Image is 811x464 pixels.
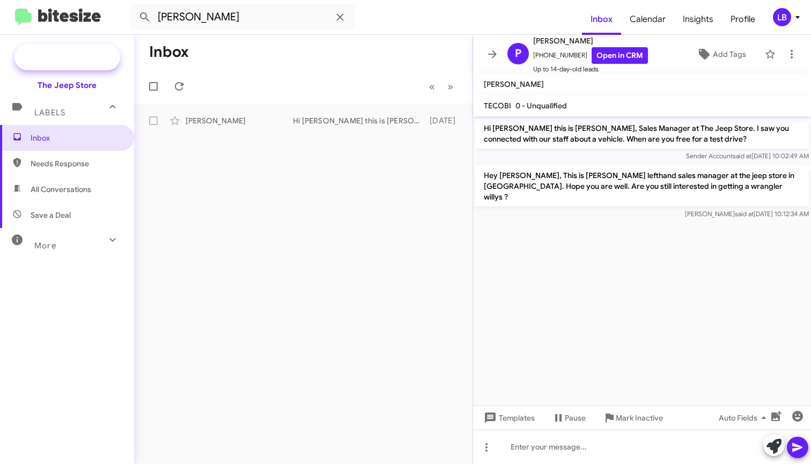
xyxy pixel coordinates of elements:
[47,52,112,63] span: Special Campaign
[441,76,460,98] button: Next
[423,76,460,98] nav: Page navigation example
[34,108,65,117] span: Labels
[533,64,648,75] span: Up to 14-day-old leads
[473,408,543,428] button: Templates
[764,8,799,26] button: LB
[733,152,751,160] span: said at
[31,158,122,169] span: Needs Response
[484,79,544,89] span: [PERSON_NAME]
[14,45,120,70] a: Special Campaign
[710,408,779,428] button: Auto Fields
[293,115,430,126] div: Hi [PERSON_NAME] this is [PERSON_NAME], Sales Manager at The Jeep Store. I saw you connected with...
[186,115,293,126] div: [PERSON_NAME]
[31,184,91,195] span: All Conversations
[31,210,71,220] span: Save a Deal
[429,80,435,93] span: «
[592,47,648,64] a: Open in CRM
[31,132,122,143] span: Inbox
[482,408,535,428] span: Templates
[565,408,586,428] span: Pause
[713,45,746,64] span: Add Tags
[683,45,760,64] button: Add Tags
[515,45,521,62] span: P
[594,408,672,428] button: Mark Inactive
[447,80,453,93] span: »
[719,408,770,428] span: Auto Fields
[685,210,809,218] span: [PERSON_NAME] [DATE] 10:12:34 AM
[533,34,648,47] span: [PERSON_NAME]
[773,8,791,26] div: LB
[484,101,511,111] span: TECOBI
[616,408,663,428] span: Mark Inactive
[735,210,754,218] span: said at
[475,119,809,149] p: Hi [PERSON_NAME] this is [PERSON_NAME], Sales Manager at The Jeep Store. I saw you connected with...
[34,241,56,251] span: More
[130,4,355,30] input: Search
[149,43,189,61] h1: Inbox
[722,4,764,35] a: Profile
[674,4,722,35] a: Insights
[475,166,809,207] p: Hey [PERSON_NAME], This is [PERSON_NAME] lefthand sales manager at the jeep store in [GEOGRAPHIC_...
[423,76,441,98] button: Previous
[533,47,648,64] span: [PHONE_NUMBER]
[686,152,809,160] span: Sender Account [DATE] 10:02:49 AM
[515,101,567,111] span: 0 - Unqualified
[430,115,464,126] div: [DATE]
[582,4,621,35] a: Inbox
[543,408,594,428] button: Pause
[621,4,674,35] a: Calendar
[38,80,97,91] div: The Jeep Store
